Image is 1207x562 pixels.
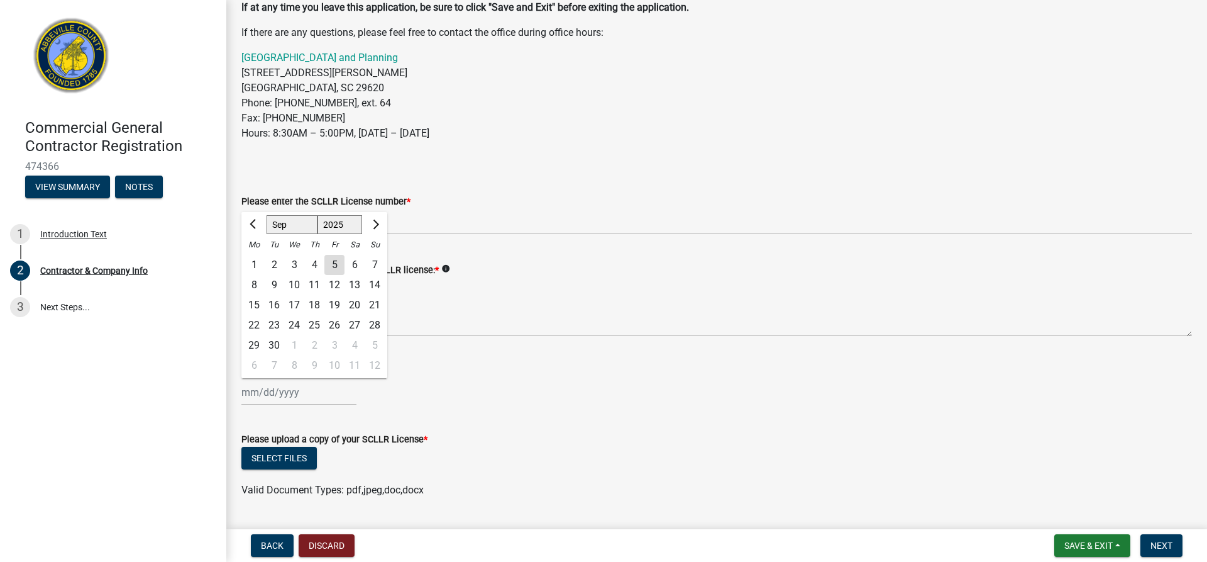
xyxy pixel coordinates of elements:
[324,315,344,335] div: 26
[324,275,344,295] div: 12
[324,335,344,356] div: Friday, October 3, 2025
[365,295,385,315] div: 21
[304,335,324,356] div: 2
[284,235,304,255] div: We
[365,315,385,335] div: Sunday, September 28, 2025
[244,235,264,255] div: Mo
[264,255,284,275] div: Tuesday, September 2, 2025
[365,356,385,376] div: 12
[304,295,324,315] div: Thursday, September 18, 2025
[241,25,1192,40] p: If there are any questions, please feel free to contact the office during office hours:
[317,215,363,234] select: Select year
[344,335,365,356] div: 4
[241,50,1192,141] p: [STREET_ADDRESS][PERSON_NAME] [GEOGRAPHIC_DATA], SC 29620 Phone: [PHONE_NUMBER], ext. 64 Fax: [PH...
[304,335,324,356] div: Thursday, October 2, 2025
[264,275,284,295] div: Tuesday, September 9, 2025
[324,295,344,315] div: Friday, September 19, 2025
[244,275,264,295] div: Monday, September 8, 2025
[264,356,284,376] div: 7
[284,335,304,356] div: Wednesday, October 1, 2025
[264,295,284,315] div: 16
[365,335,385,356] div: 5
[244,315,264,335] div: 22
[365,255,385,275] div: Sunday, September 7, 2025
[324,315,344,335] div: Friday, September 26, 2025
[304,255,324,275] div: Thursday, September 4, 2025
[264,335,284,356] div: 30
[241,484,424,496] span: Valid Document Types: pdf,jpeg,doc,docx
[365,275,385,295] div: Sunday, September 14, 2025
[344,315,365,335] div: 27
[264,255,284,275] div: 2
[365,275,385,295] div: 14
[304,295,324,315] div: 18
[244,255,264,275] div: 1
[244,315,264,335] div: Monday, September 22, 2025
[25,119,216,155] h4: Commercial General Contractor Registration
[344,295,365,315] div: Saturday, September 20, 2025
[241,447,317,469] button: Select files
[304,356,324,376] div: Thursday, October 9, 2025
[441,264,450,273] i: info
[244,255,264,275] div: Monday, September 1, 2025
[1064,541,1113,551] span: Save & Exit
[244,295,264,315] div: 15
[367,215,382,235] button: Next month
[241,52,398,64] a: [GEOGRAPHIC_DATA] and Planning
[344,356,365,376] div: Saturday, October 11, 2025
[10,261,30,281] div: 2
[241,198,411,206] label: Please enter the SCLLR License number
[344,356,365,376] div: 11
[244,275,264,295] div: 8
[304,235,324,255] div: Th
[324,356,344,376] div: Friday, October 10, 2025
[264,275,284,295] div: 9
[25,176,110,198] button: View Summary
[1150,541,1172,551] span: Next
[344,235,365,255] div: Sa
[264,315,284,335] div: Tuesday, September 23, 2025
[284,335,304,356] div: 1
[344,275,365,295] div: Saturday, September 13, 2025
[304,255,324,275] div: 4
[284,315,304,335] div: 24
[244,295,264,315] div: Monday, September 15, 2025
[115,183,163,193] wm-modal-confirm: Notes
[40,266,148,275] div: Contractor & Company Info
[324,356,344,376] div: 10
[344,315,365,335] div: Saturday, September 27, 2025
[284,295,304,315] div: 17
[10,224,30,244] div: 1
[1054,534,1130,557] button: Save & Exit
[324,295,344,315] div: 19
[284,275,304,295] div: Wednesday, September 10, 2025
[244,356,264,376] div: 6
[241,436,427,444] label: Please upload a copy of your SCLLR License
[344,275,365,295] div: 13
[264,356,284,376] div: Tuesday, October 7, 2025
[365,335,385,356] div: Sunday, October 5, 2025
[241,379,356,405] input: mm/dd/yyyy
[344,335,365,356] div: Saturday, October 4, 2025
[344,295,365,315] div: 20
[324,335,344,356] div: 3
[324,255,344,275] div: Friday, September 5, 2025
[25,13,118,106] img: Abbeville County, South Carolina
[284,356,304,376] div: 8
[264,295,284,315] div: Tuesday, September 16, 2025
[304,315,324,335] div: 25
[264,315,284,335] div: 23
[299,534,355,557] button: Discard
[40,230,107,239] div: Introduction Text
[324,255,344,275] div: 5
[304,315,324,335] div: Thursday, September 25, 2025
[344,255,365,275] div: Saturday, September 6, 2025
[261,541,284,551] span: Back
[284,356,304,376] div: Wednesday, October 8, 2025
[304,356,324,376] div: 9
[365,235,385,255] div: Su
[324,235,344,255] div: Fr
[365,255,385,275] div: 7
[25,183,110,193] wm-modal-confirm: Summary
[304,275,324,295] div: 11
